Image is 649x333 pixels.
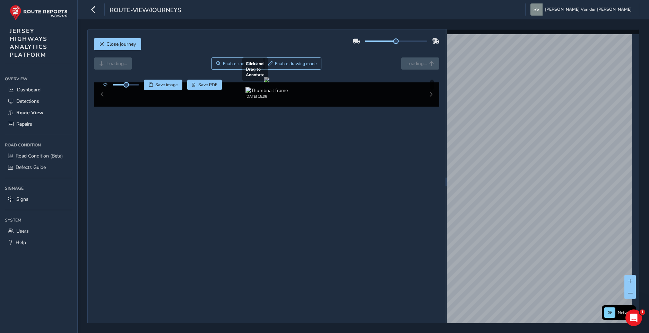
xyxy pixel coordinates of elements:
span: Dashboard [17,87,41,93]
span: Route View [16,109,43,116]
span: Enable zoom mode [223,61,260,66]
span: 1 [640,309,645,315]
span: Network [618,310,634,315]
a: Repairs [5,118,72,130]
a: Signs [5,193,72,205]
a: Road Condition (Beta) [5,150,72,162]
a: Detections [5,96,72,107]
a: Route View [5,107,72,118]
button: [PERSON_NAME] Van der [PERSON_NAME] [530,3,634,16]
button: Zoom [211,57,264,70]
span: Save PDF [198,82,217,88]
a: Help [5,237,72,248]
span: Help [16,239,26,246]
button: Close journey [94,38,141,50]
img: diamond-layout [530,3,543,16]
div: Road Condition [5,140,72,150]
span: route-view/journeys [110,6,181,16]
span: Enable drawing mode [275,61,317,66]
span: Detections [16,98,39,105]
a: Users [5,225,72,237]
div: Signage [5,183,72,193]
button: Save [144,80,182,90]
span: Users [16,228,29,234]
div: Overview [5,74,72,84]
button: Draw [264,57,322,70]
span: Close journey [106,41,136,47]
a: Dashboard [5,84,72,96]
span: Repairs [16,121,32,127]
span: Road Condition (Beta) [16,153,63,159]
div: System [5,215,72,225]
img: rr logo [10,5,68,20]
button: PDF [187,80,222,90]
a: Defects Guide [5,162,72,173]
div: [DATE] 15:36 [245,94,288,99]
span: JERSEY HIGHWAYS ANALYTICS PLATFORM [10,27,47,59]
span: [PERSON_NAME] Van der [PERSON_NAME] [545,3,632,16]
span: Defects Guide [16,164,46,171]
span: Save image [155,82,178,88]
iframe: Intercom live chat [625,309,642,326]
span: Signs [16,196,28,202]
img: Thumbnail frame [245,87,288,94]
